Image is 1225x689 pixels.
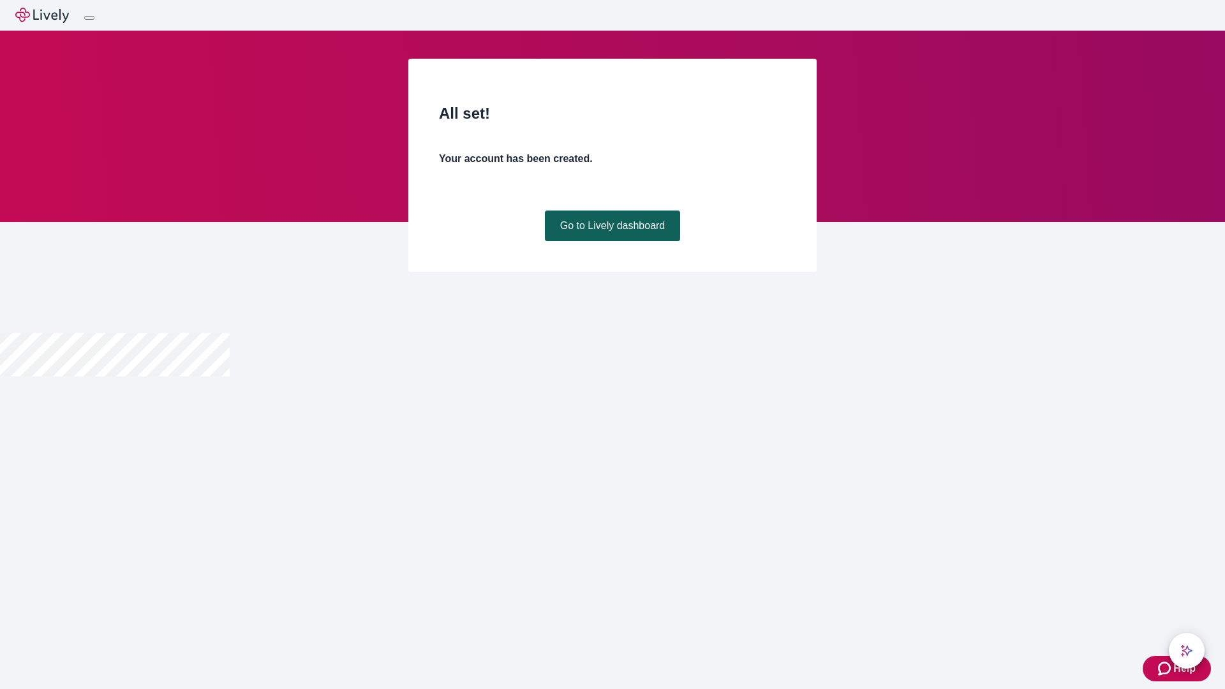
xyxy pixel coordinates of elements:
a: Go to Lively dashboard [545,211,681,241]
h4: Your account has been created. [439,151,786,167]
span: Help [1173,661,1196,676]
h2: All set! [439,102,786,125]
button: Zendesk support iconHelp [1143,656,1211,681]
button: chat [1169,633,1205,669]
img: Lively [15,8,69,23]
button: Log out [84,16,94,20]
svg: Lively AI Assistant [1180,644,1193,657]
svg: Zendesk support icon [1158,661,1173,676]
